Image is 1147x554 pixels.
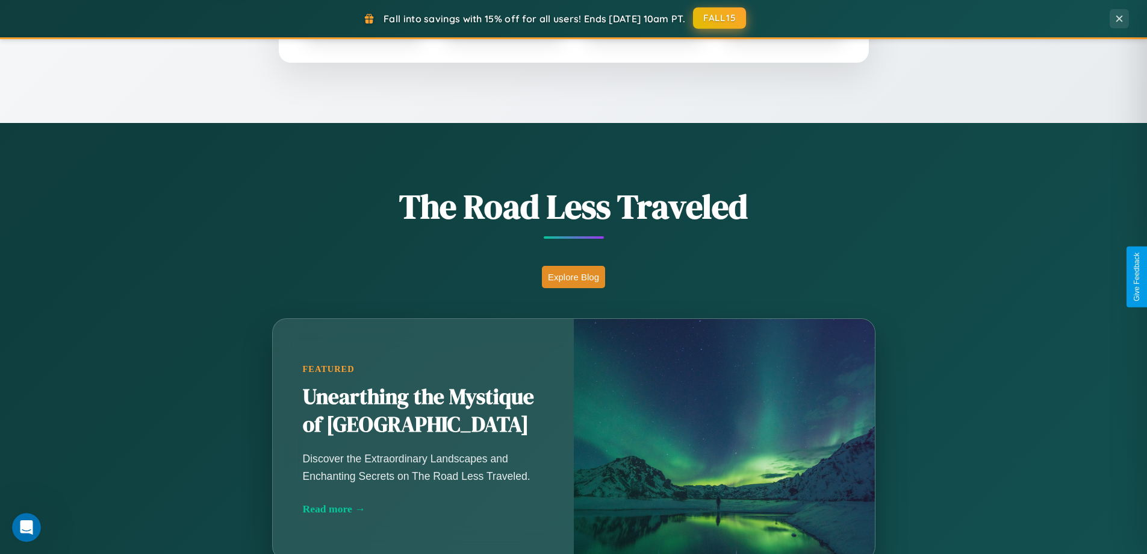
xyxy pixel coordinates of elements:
[303,383,544,439] h2: Unearthing the Mystique of [GEOGRAPHIC_DATA]
[693,7,746,29] button: FALL15
[384,13,685,25] span: Fall into savings with 15% off for all users! Ends [DATE] 10am PT.
[303,450,544,484] p: Discover the Extraordinary Landscapes and Enchanting Secrets on The Road Less Traveled.
[213,183,935,230] h1: The Road Less Traveled
[12,513,41,542] iframe: Intercom live chat
[1133,253,1141,301] div: Give Feedback
[303,364,544,374] div: Featured
[542,266,605,288] button: Explore Blog
[303,503,544,515] div: Read more →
